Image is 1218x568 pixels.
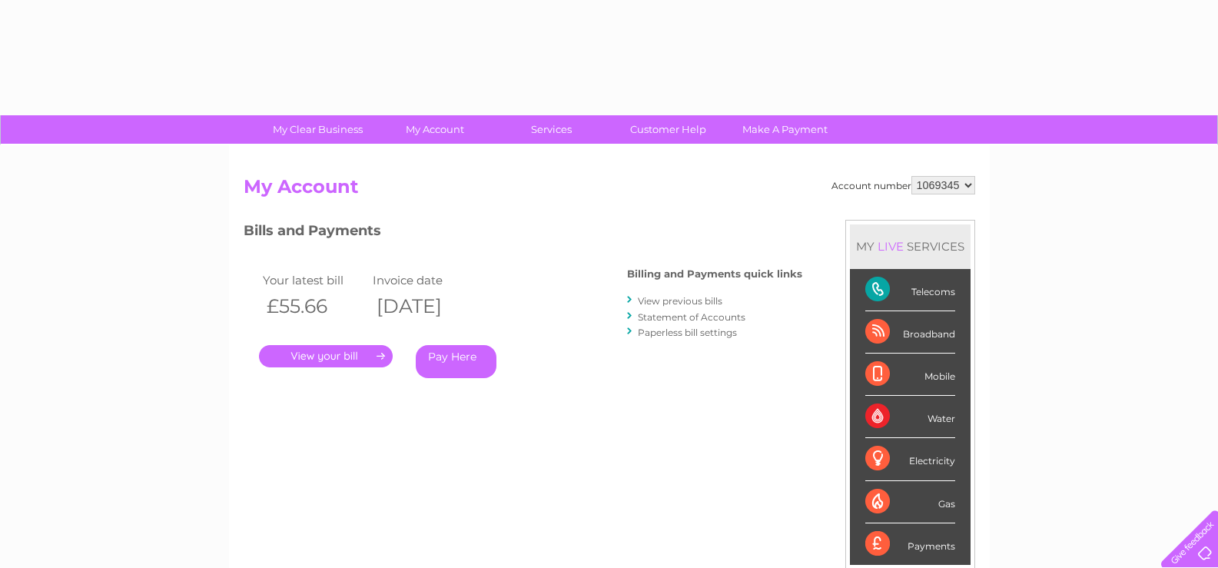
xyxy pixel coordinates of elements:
td: Invoice date [369,270,480,291]
a: My Account [371,115,498,144]
div: Water [865,396,955,438]
div: Mobile [865,354,955,396]
a: Make A Payment [722,115,848,144]
a: Pay Here [416,345,496,378]
div: Account number [831,176,975,194]
h3: Bills and Payments [244,220,802,247]
a: Services [488,115,615,144]
div: Broadband [865,311,955,354]
td: Your latest bill [259,270,370,291]
div: Electricity [865,438,955,480]
a: Customer Help [605,115,732,144]
div: MY SERVICES [850,224,971,268]
h4: Billing and Payments quick links [627,268,802,280]
a: Statement of Accounts [638,311,745,323]
h2: My Account [244,176,975,205]
div: Telecoms [865,269,955,311]
th: £55.66 [259,291,370,322]
a: View previous bills [638,295,722,307]
div: Gas [865,481,955,523]
div: LIVE [875,239,907,254]
th: [DATE] [369,291,480,322]
a: My Clear Business [254,115,381,144]
a: Paperless bill settings [638,327,737,338]
div: Payments [865,523,955,565]
a: . [259,345,393,367]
